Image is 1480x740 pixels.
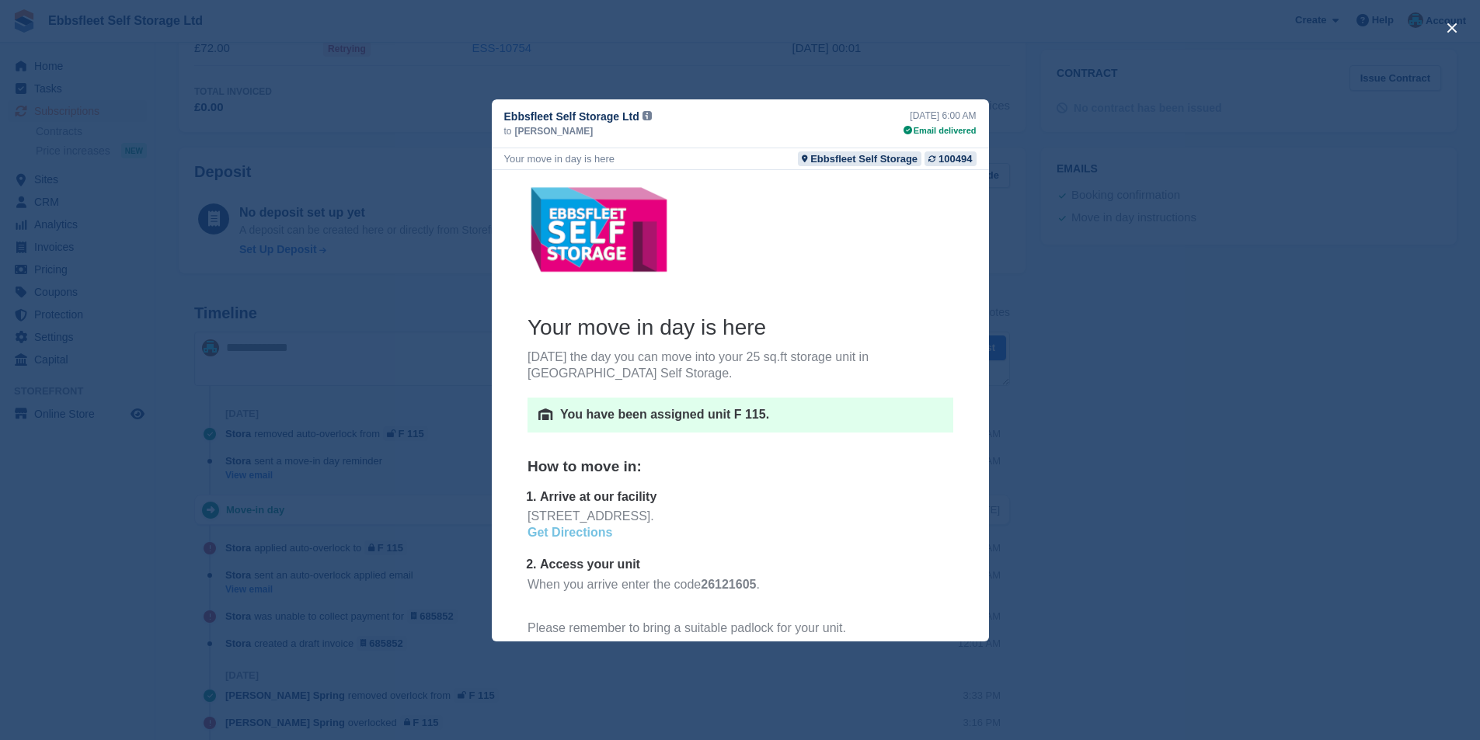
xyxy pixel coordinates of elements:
img: Ebbsfleet Self Storage Ltd Logo [36,13,179,106]
span: Ebbsfleet Self Storage Ltd [504,109,639,124]
span: to [504,124,512,138]
p: Arrive at our facility [48,319,461,335]
div: Your move in day is here [504,151,615,166]
span: [PERSON_NAME] [515,124,594,138]
a: 100494 [925,151,976,166]
div: [STREET_ADDRESS]. [36,339,461,355]
div: Please remember to bring a suitable padlock for your unit. [36,450,461,467]
p: Access your unit [48,387,461,403]
a: Ebbsfleet Self Storage [798,151,921,166]
div: [DATE] 6:00 AM [904,109,977,123]
h3: Your move in day is here [36,144,461,172]
div: Email delivered [904,124,977,137]
p: You have been assigned unit F 115. [68,237,451,253]
img: unit-icon-4d0f24e8a8d05ce1744990f234e9874851be716344c385a2e4b7f33b222dedbf.png [47,238,61,250]
a: Get Directions [36,356,120,369]
div: Ebbsfleet Self Storage [810,151,918,166]
b: 26121605 [209,408,264,421]
button: close [1440,16,1464,40]
div: 100494 [938,151,972,166]
h5: How to move in: [36,287,461,307]
img: icon-info-grey-7440780725fd019a000dd9b08b2336e03edf1995a4989e88bcd33f0948082b44.svg [642,111,652,120]
p: When you arrive enter the code . [36,407,461,439]
p: [DATE] the day you can move into your 25 sq.ft storage unit in [GEOGRAPHIC_DATA] Self Storage. [36,179,461,212]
